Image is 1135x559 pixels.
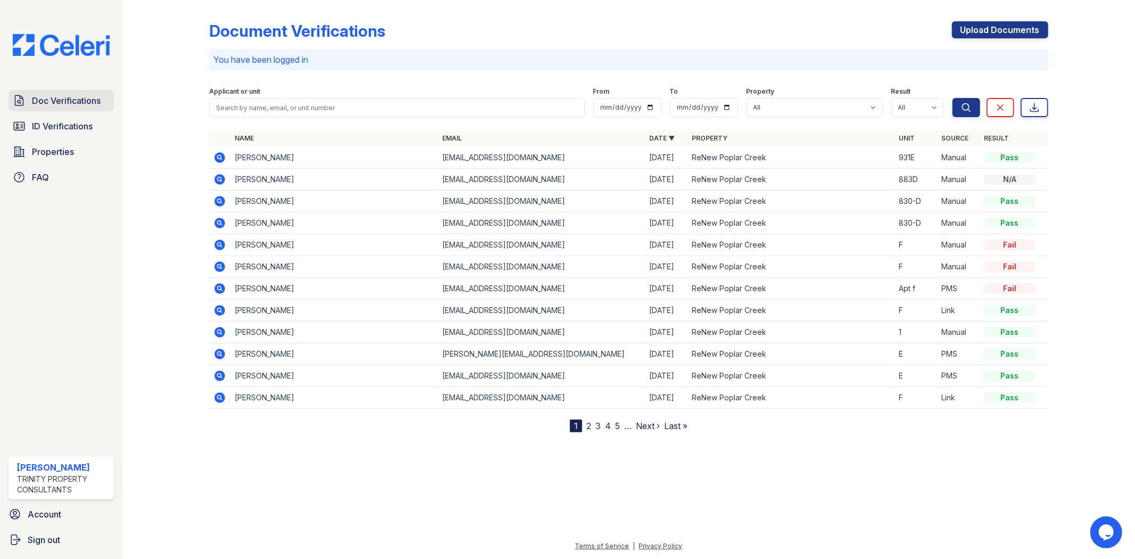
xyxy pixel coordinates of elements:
[645,322,687,343] td: [DATE]
[438,212,645,234] td: [EMAIL_ADDRESS][DOMAIN_NAME]
[687,256,894,278] td: ReNew Poplar Creek
[687,300,894,322] td: ReNew Poplar Creek
[938,147,980,169] td: Manual
[636,421,660,431] a: Next ›
[938,234,980,256] td: Manual
[438,169,645,191] td: [EMAIL_ADDRESS][DOMAIN_NAME]
[645,191,687,212] td: [DATE]
[938,169,980,191] td: Manual
[645,256,687,278] td: [DATE]
[438,147,645,169] td: [EMAIL_ADDRESS][DOMAIN_NAME]
[438,256,645,278] td: [EMAIL_ADDRESS][DOMAIN_NAME]
[230,365,437,387] td: [PERSON_NAME]
[687,234,894,256] td: ReNew Poplar Creek
[984,327,1035,338] div: Pass
[938,278,980,300] td: PMS
[209,21,385,40] div: Document Verifications
[575,542,629,550] a: Terms of Service
[633,542,635,550] div: |
[1090,516,1124,548] iframe: chat widget
[938,256,980,278] td: Manual
[230,343,437,365] td: [PERSON_NAME]
[230,191,437,212] td: [PERSON_NAME]
[984,134,1009,142] a: Result
[645,234,687,256] td: [DATE]
[438,387,645,409] td: [EMAIL_ADDRESS][DOMAIN_NAME]
[664,421,687,431] a: Last »
[595,421,601,431] a: 3
[4,34,118,56] img: CE_Logo_Blue-a8612792a0a2168367f1c8372b55b34899dd931a85d93a1a3d3e32e68fde9ad4.png
[17,474,110,495] div: Trinity Property Consultants
[687,169,894,191] td: ReNew Poplar Creek
[670,87,678,96] label: To
[438,322,645,343] td: [EMAIL_ADDRESS][DOMAIN_NAME]
[645,343,687,365] td: [DATE]
[438,234,645,256] td: [EMAIL_ADDRESS][DOMAIN_NAME]
[938,300,980,322] td: Link
[938,212,980,234] td: Manual
[687,365,894,387] td: ReNew Poplar Creek
[895,191,938,212] td: 830-D
[895,278,938,300] td: Apt f
[438,365,645,387] td: [EMAIL_ADDRESS][DOMAIN_NAME]
[230,169,437,191] td: [PERSON_NAME]
[899,134,915,142] a: Unit
[649,134,675,142] a: Date ▼
[235,134,254,142] a: Name
[438,191,645,212] td: [EMAIL_ADDRESS][DOMAIN_NAME]
[938,343,980,365] td: PMS
[895,147,938,169] td: 931E
[593,87,610,96] label: From
[32,120,93,133] span: ID Verifications
[645,278,687,300] td: [DATE]
[984,371,1035,381] div: Pass
[895,169,938,191] td: 883D
[230,256,437,278] td: [PERSON_NAME]
[895,365,938,387] td: E
[645,212,687,234] td: [DATE]
[645,169,687,191] td: [DATE]
[230,322,437,343] td: [PERSON_NAME]
[895,322,938,343] td: 1
[984,261,1035,272] div: Fail
[895,234,938,256] td: F
[32,145,74,158] span: Properties
[645,300,687,322] td: [DATE]
[213,53,1043,66] p: You have been logged in
[895,387,938,409] td: F
[9,90,114,111] a: Doc Verifications
[17,461,110,474] div: [PERSON_NAME]
[615,421,620,431] a: 5
[938,191,980,212] td: Manual
[895,343,938,365] td: E
[984,218,1035,228] div: Pass
[984,392,1035,403] div: Pass
[645,147,687,169] td: [DATE]
[938,365,980,387] td: PMS
[895,256,938,278] td: F
[984,349,1035,359] div: Pass
[938,387,980,409] td: Link
[4,529,118,550] a: Sign out
[952,21,1048,38] a: Upload Documents
[747,87,775,96] label: Property
[895,300,938,322] td: F
[895,212,938,234] td: 830-D
[984,152,1035,163] div: Pass
[984,240,1035,250] div: Fail
[230,234,437,256] td: [PERSON_NAME]
[438,343,645,365] td: [PERSON_NAME][EMAIL_ADDRESS][DOMAIN_NAME]
[984,196,1035,207] div: Pass
[687,343,894,365] td: ReNew Poplar Creek
[645,387,687,409] td: [DATE]
[209,87,260,96] label: Applicant or unit
[32,171,49,184] span: FAQ
[9,141,114,162] a: Properties
[639,542,683,550] a: Privacy Policy
[984,283,1035,294] div: Fail
[32,94,101,107] span: Doc Verifications
[687,387,894,409] td: ReNew Poplar Creek
[938,322,980,343] td: Manual
[230,300,437,322] td: [PERSON_NAME]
